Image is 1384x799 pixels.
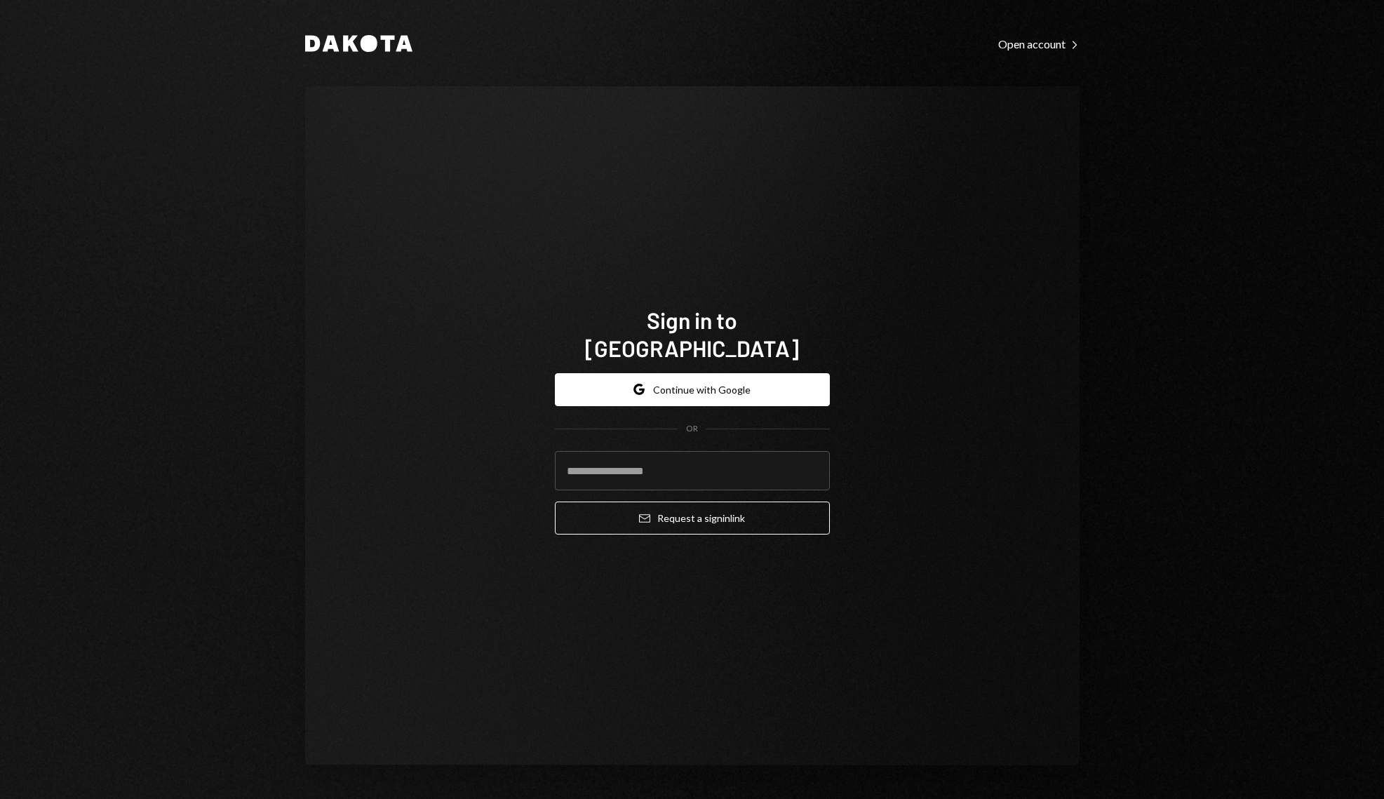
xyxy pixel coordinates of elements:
div: Open account [998,37,1080,51]
div: OR [686,423,698,435]
h1: Sign in to [GEOGRAPHIC_DATA] [555,306,830,362]
button: Continue with Google [555,373,830,406]
button: Request a signinlink [555,502,830,535]
a: Open account [998,36,1080,51]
